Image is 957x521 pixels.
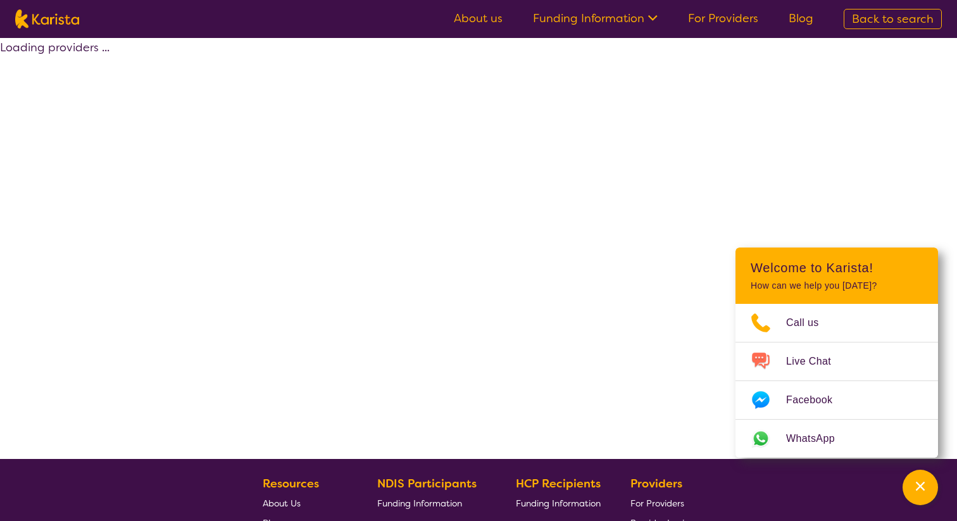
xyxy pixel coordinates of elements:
[789,11,813,26] a: Blog
[751,280,923,291] p: How can we help you [DATE]?
[751,260,923,275] h2: Welcome to Karista!
[786,313,834,332] span: Call us
[533,11,658,26] a: Funding Information
[15,9,79,28] img: Karista logo
[630,493,689,513] a: For Providers
[688,11,758,26] a: For Providers
[630,476,682,491] b: Providers
[516,498,601,509] span: Funding Information
[630,498,684,509] span: For Providers
[852,11,934,27] span: Back to search
[263,493,347,513] a: About Us
[263,498,301,509] span: About Us
[735,420,938,458] a: Web link opens in a new tab.
[786,429,850,448] span: WhatsApp
[786,352,846,371] span: Live Chat
[263,476,319,491] b: Resources
[516,476,601,491] b: HCP Recipients
[377,493,486,513] a: Funding Information
[735,248,938,458] div: Channel Menu
[844,9,942,29] a: Back to search
[377,498,462,509] span: Funding Information
[786,391,848,410] span: Facebook
[903,470,938,505] button: Channel Menu
[735,304,938,458] ul: Choose channel
[377,476,477,491] b: NDIS Participants
[454,11,503,26] a: About us
[516,493,601,513] a: Funding Information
